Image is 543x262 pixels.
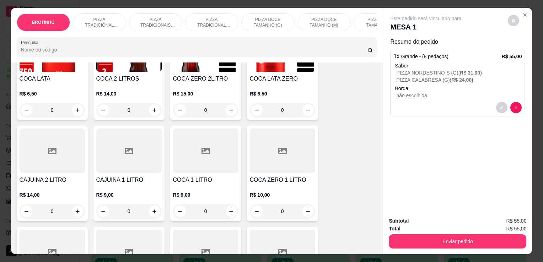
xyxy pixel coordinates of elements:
p: 1 x [393,52,448,61]
input: Pesquisa [21,46,367,53]
button: Close [519,9,531,21]
h4: COCA ZERO 1 LITRO [250,176,315,184]
button: decrease-product-quantity [251,206,263,217]
button: increase-product-quantity [226,104,237,116]
p: R$ 14,00 [96,90,162,97]
p: R$ 9,00 [173,191,238,198]
p: R$ 55,00 [502,53,522,60]
h4: CAJUINA 1 LITRO [96,176,162,184]
p: R$ 6,50 [250,90,315,97]
p: Resumo do pedido [390,38,525,46]
p: PIZZA DOCE TAMANHO (M) [303,17,345,28]
button: decrease-product-quantity [98,104,109,116]
p: PIZZA DOCE TAMANHO (P) [360,17,401,28]
p: R$ 15,00 [173,90,238,97]
h4: COCA 1 LITRO [173,176,238,184]
button: increase-product-quantity [226,206,237,217]
p: PIZZA TRADICIONAL TAMANHO (G) [79,17,120,28]
button: decrease-product-quantity [21,206,32,217]
h4: COCA ZERO 2LITRO [173,75,238,83]
button: decrease-product-quantity [174,206,186,217]
p: R$ 6,50 [20,90,85,97]
p: Este pedido será vinculado para [390,15,461,22]
h4: COCA LATA ZERO [250,75,315,83]
button: decrease-product-quantity [251,104,263,116]
p: PIZZA TRADICIONAIS TAMANHO (M) [135,17,176,28]
button: increase-product-quantity [149,104,160,116]
p: Borda [395,85,522,92]
span: R$ 55,00 [506,225,527,233]
button: increase-product-quantity [302,206,314,217]
p: MESA 1 [390,22,461,32]
strong: Total [389,226,400,231]
button: decrease-product-quantity [508,15,519,26]
button: decrease-product-quantity [174,104,186,116]
h4: COCA LATA [20,75,85,83]
button: increase-product-quantity [149,206,160,217]
span: R$ 24,00 ) [451,77,473,83]
button: decrease-product-quantity [98,206,109,217]
button: decrease-product-quantity [496,102,507,113]
button: increase-product-quantity [72,206,84,217]
p: PIZZA CALABRESA (G) ( [396,76,522,83]
p: BROTINHO [32,20,55,25]
p: R$ 9,00 [96,191,162,198]
p: R$ 14,00 [20,191,85,198]
p: R$ 10,00 [250,191,315,198]
p: PIZZA TRADICIONAL TAMANHO (P) [191,17,232,28]
button: Enviar pedido [389,234,526,249]
label: Pesquisa [21,39,41,45]
h4: CAJUINA 2 LITRO [20,176,85,184]
button: decrease-product-quantity [21,104,32,116]
button: increase-product-quantity [302,104,314,116]
p: PIZZA NORDESTINO´S (G) ( [396,69,522,76]
p: PIZZA DOCE TAMANHO (G) [247,17,289,28]
span: R$ 31,00 ) [460,70,482,76]
button: decrease-product-quantity [510,102,522,113]
h4: COCA 2 LITROS [96,75,162,83]
div: Sabor [395,62,522,69]
span: R$ 55,00 [506,217,527,225]
strong: Subtotal [389,218,409,224]
p: não escolhida [396,92,522,99]
button: increase-product-quantity [72,104,84,116]
span: Grande - (8 pedaços) [401,54,448,59]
